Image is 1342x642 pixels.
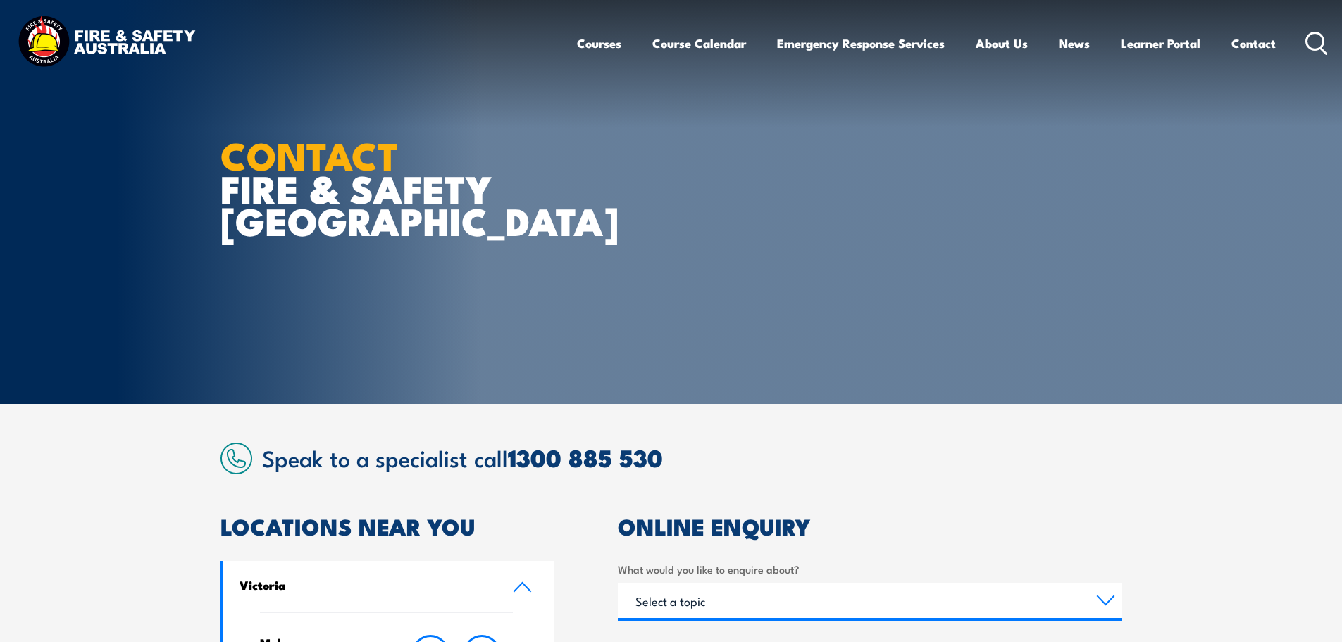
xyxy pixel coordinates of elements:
a: 1300 885 530 [508,438,663,476]
strong: CONTACT [220,125,399,183]
a: Courses [577,25,621,62]
a: Course Calendar [652,25,746,62]
a: Learner Portal [1121,25,1200,62]
h2: ONLINE ENQUIRY [618,516,1122,536]
a: About Us [976,25,1028,62]
h2: Speak to a specialist call [262,445,1122,470]
h4: Victoria [240,577,492,593]
a: Emergency Response Services [777,25,945,62]
a: News [1059,25,1090,62]
h1: FIRE & SAFETY [GEOGRAPHIC_DATA] [220,138,569,237]
a: Contact [1231,25,1276,62]
label: What would you like to enquire about? [618,561,1122,577]
h2: LOCATIONS NEAR YOU [220,516,554,536]
a: Victoria [223,561,554,612]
